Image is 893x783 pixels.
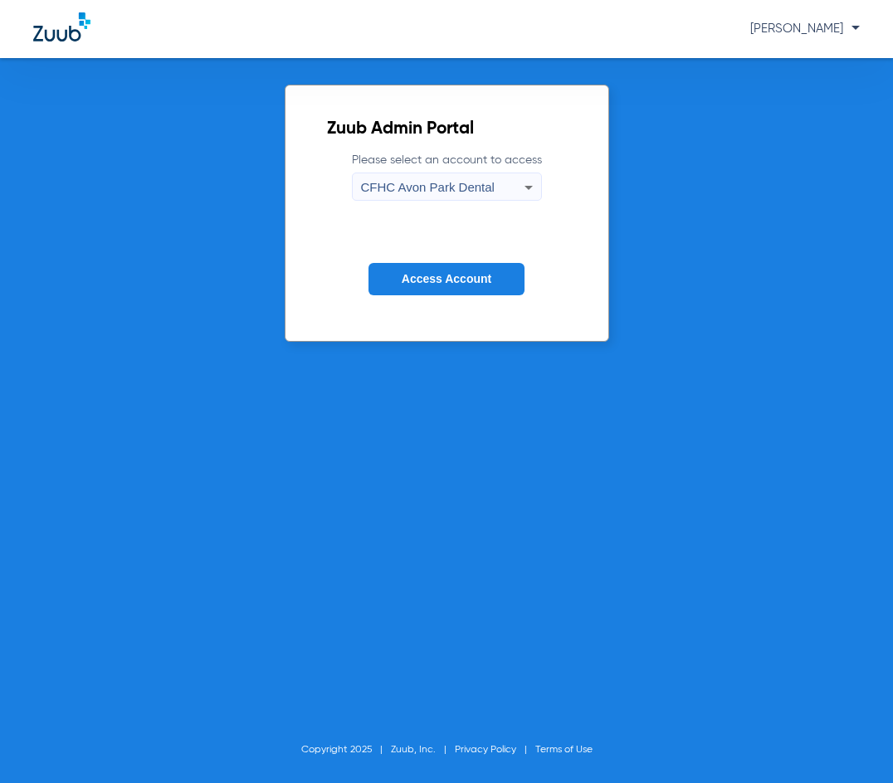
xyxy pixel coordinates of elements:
[361,180,495,194] span: CFHC Avon Park Dental
[301,742,391,758] li: Copyright 2025
[810,703,893,783] iframe: Chat Widget
[535,745,593,755] a: Terms of Use
[368,263,525,295] button: Access Account
[391,742,455,758] li: Zuub, Inc.
[750,22,860,35] span: [PERSON_NAME]
[402,272,491,285] span: Access Account
[33,12,90,41] img: Zuub Logo
[455,745,516,755] a: Privacy Policy
[327,121,567,138] h2: Zuub Admin Portal
[352,152,542,201] label: Please select an account to access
